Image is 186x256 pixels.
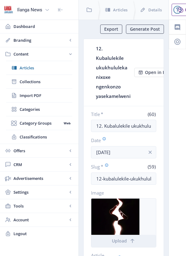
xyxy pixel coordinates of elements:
[147,149,153,155] nb-icon: info
[91,111,121,117] label: Title
[91,235,156,247] button: Upload
[20,92,72,99] span: Import PDF
[6,89,72,102] a: Import PDF
[134,68,180,77] button: Open in Editor
[130,27,160,32] span: Generate Post
[126,25,164,34] button: Generate Post
[20,65,72,71] span: Articles
[62,120,72,126] nb-badge: Web
[13,37,67,43] span: Branding
[147,164,156,170] span: (59)
[148,7,162,13] span: Details
[113,7,127,13] span: Articles
[13,217,67,223] span: Account
[20,79,72,85] span: Collections
[13,231,74,237] span: Logout
[13,175,67,181] span: Advertisements
[6,75,72,88] a: Collections
[96,44,131,101] div: 12. Kubalulekile ukukhululeka nixoxe ngenkonzo yasekamelweni
[104,27,118,32] span: Export
[13,203,67,209] span: Tools
[20,120,62,126] span: Category Groups
[91,190,151,196] label: Image
[91,163,121,170] label: Slug
[147,111,156,117] span: (60)
[17,3,42,17] div: Ilanga News
[6,116,72,130] a: Category GroupsWeb
[20,134,72,140] span: Classifications
[91,120,156,132] input: Type Article Title ...
[13,51,67,57] span: Content
[20,106,72,112] span: Categories
[13,23,74,29] span: Dashboard
[100,25,122,34] button: Export
[13,161,67,168] span: CRM
[145,70,176,75] span: Open in Editor
[13,189,67,195] span: Settings
[91,137,151,144] label: Date
[91,146,156,158] input: Publishing Date
[6,103,72,116] a: Categories
[13,148,67,154] span: Offers
[6,130,72,144] a: Classifications
[4,5,13,15] img: 6e32966d-d278-493e-af78-9af65f0c2223.png
[144,146,156,158] button: info
[6,61,72,75] a: Articles
[91,173,156,185] input: this-is-how-a-slug-looks-like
